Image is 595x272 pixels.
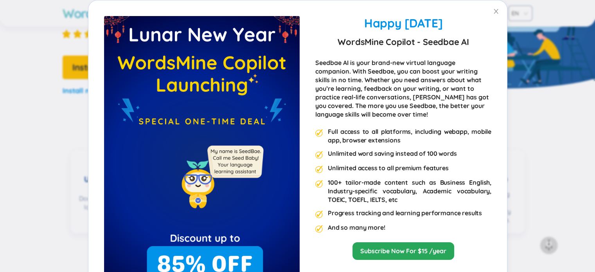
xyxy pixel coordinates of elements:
[315,58,491,119] div: Seedbae AI is your brand-new virtual language companion. With Seedbae, you can boost your writing...
[328,223,385,233] div: And so many more!
[485,0,507,22] button: Close
[315,151,323,159] img: premium
[328,178,491,204] div: 100+ tailor-made content such as Business English, Industry-specific vocabulary, Academic vocabul...
[315,180,323,188] img: premium
[315,166,323,173] img: premium
[360,247,446,255] a: Subscribe Now For $15 /year
[364,16,442,31] span: Happy [DATE]
[315,225,323,233] img: premium
[338,35,469,49] strong: WordsMine Copilot - Seedbae AI
[493,8,499,14] span: close
[328,149,457,159] div: Unlimited word saving instead of 100 words
[328,164,449,173] div: Unlimited access to all premium features
[315,129,323,137] img: premium
[315,211,323,218] img: premium
[328,127,491,144] div: Full access to all platforms, including webapp, mobile app, browser extensions
[352,242,454,260] button: Subscribe Now For $15 /year
[328,209,482,218] div: Progress tracking and learning performance results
